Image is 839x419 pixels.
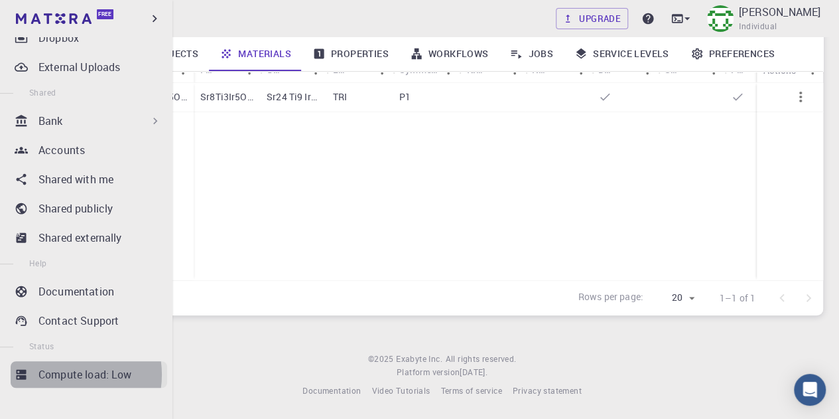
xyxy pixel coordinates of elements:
[38,59,120,75] p: External Uploads
[513,385,582,396] span: Privacy statement
[440,384,501,398] a: Terms of service
[739,20,777,33] span: Individual
[302,37,399,71] a: Properties
[11,25,167,51] a: Dropbox
[38,30,79,46] p: Dropbox
[38,284,114,299] p: Documentation
[29,87,56,98] span: Shared
[11,137,167,163] a: Accounts
[29,258,47,268] span: Help
[397,366,460,379] span: Platform version
[739,4,820,20] p: [PERSON_NAME]
[396,353,442,364] span: Exabyte Inc.
[399,37,499,71] a: Workflows
[11,361,167,388] a: Compute load: Low
[399,90,411,104] p: P1
[38,230,122,246] p: Shared externally
[556,8,628,29] a: Upgrade
[302,384,361,398] a: Documentation
[11,278,167,305] a: Documentation
[680,37,785,71] a: Preferences
[38,201,113,216] p: Shared publicly
[16,13,92,24] img: logo
[513,384,582,398] a: Privacy statement
[720,292,755,305] p: 1–1 of 1
[368,353,396,366] span: © 2025
[38,113,63,129] p: Bank
[460,366,487,379] a: [DATE].
[649,288,698,307] div: 20
[11,54,167,80] a: External Uploads
[209,37,302,71] a: Materials
[302,385,361,396] span: Documentation
[794,374,826,406] div: Open Intercom Messenger
[38,171,113,187] p: Shared with me
[460,367,487,377] span: [DATE] .
[11,307,167,334] a: Contact Support
[267,90,320,104] p: Sr24 Ti9 Ir15 O72
[38,367,132,382] p: Compute load: Low
[564,37,680,71] a: Service Levels
[11,224,167,251] a: Shared externally
[38,142,85,158] p: Accounts
[371,385,430,396] span: Video Tutorials
[371,384,430,398] a: Video Tutorials
[440,385,501,396] span: Terms of service
[707,5,734,32] img: Samuel Ndaghiya Adawara
[11,195,167,222] a: Shared publicly
[445,353,516,366] span: All rights reserved.
[29,341,54,351] span: Status
[27,9,74,21] span: Support
[499,37,564,71] a: Jobs
[333,90,347,104] p: TRI
[11,108,167,134] div: Bank
[578,290,643,305] p: Rows per page:
[38,313,119,329] p: Contact Support
[11,166,167,193] a: Shared with me
[200,90,253,104] p: Sr8Ti3Ir5O24
[396,353,442,366] a: Exabyte Inc.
